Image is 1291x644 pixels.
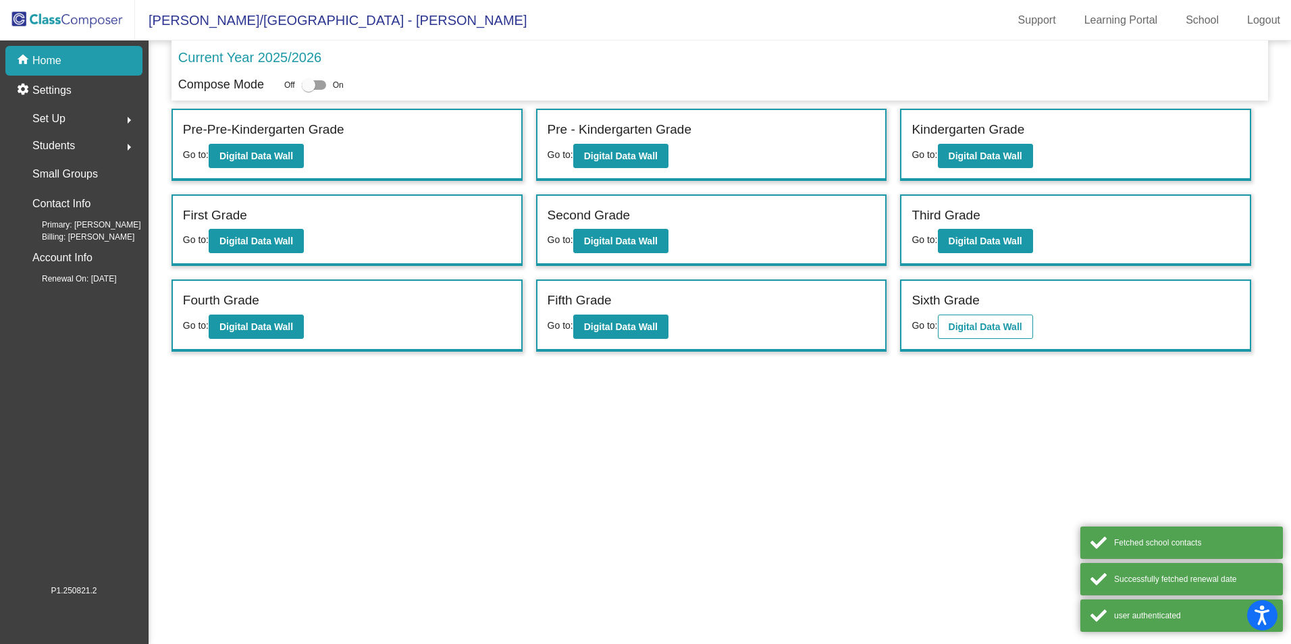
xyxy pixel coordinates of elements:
[584,151,658,161] b: Digital Data Wall
[16,82,32,99] mat-icon: settings
[20,219,141,231] span: Primary: [PERSON_NAME]
[32,109,65,128] span: Set Up
[183,291,259,311] label: Fourth Grade
[1114,610,1273,622] div: user authenticated
[178,47,321,68] p: Current Year 2025/2026
[573,229,668,253] button: Digital Data Wall
[1114,537,1273,549] div: Fetched school contacts
[548,206,631,225] label: Second Grade
[548,320,573,331] span: Go to:
[16,53,32,69] mat-icon: home
[284,79,295,91] span: Off
[183,149,209,160] span: Go to:
[1175,9,1230,31] a: School
[912,291,979,311] label: Sixth Grade
[32,248,93,267] p: Account Info
[1007,9,1067,31] a: Support
[183,234,209,245] span: Go to:
[32,53,61,69] p: Home
[121,139,137,155] mat-icon: arrow_right
[32,82,72,99] p: Settings
[20,273,116,285] span: Renewal On: [DATE]
[178,76,264,94] p: Compose Mode
[938,229,1033,253] button: Digital Data Wall
[949,321,1022,332] b: Digital Data Wall
[912,320,937,331] span: Go to:
[949,151,1022,161] b: Digital Data Wall
[20,231,134,243] span: Billing: [PERSON_NAME]
[938,315,1033,339] button: Digital Data Wall
[183,320,209,331] span: Go to:
[548,120,691,140] label: Pre - Kindergarten Grade
[209,229,304,253] button: Digital Data Wall
[183,206,247,225] label: First Grade
[333,79,344,91] span: On
[584,236,658,246] b: Digital Data Wall
[912,120,1024,140] label: Kindergarten Grade
[32,194,90,213] p: Contact Info
[135,9,527,31] span: [PERSON_NAME]/[GEOGRAPHIC_DATA] - [PERSON_NAME]
[219,321,293,332] b: Digital Data Wall
[121,112,137,128] mat-icon: arrow_right
[1074,9,1169,31] a: Learning Portal
[548,149,573,160] span: Go to:
[584,321,658,332] b: Digital Data Wall
[912,149,937,160] span: Go to:
[573,315,668,339] button: Digital Data Wall
[219,236,293,246] b: Digital Data Wall
[1236,9,1291,31] a: Logout
[32,165,98,184] p: Small Groups
[209,315,304,339] button: Digital Data Wall
[548,234,573,245] span: Go to:
[912,206,980,225] label: Third Grade
[949,236,1022,246] b: Digital Data Wall
[938,144,1033,168] button: Digital Data Wall
[573,144,668,168] button: Digital Data Wall
[32,136,75,155] span: Students
[219,151,293,161] b: Digital Data Wall
[912,234,937,245] span: Go to:
[548,291,612,311] label: Fifth Grade
[183,120,344,140] label: Pre-Pre-Kindergarten Grade
[1114,573,1273,585] div: Successfully fetched renewal date
[209,144,304,168] button: Digital Data Wall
